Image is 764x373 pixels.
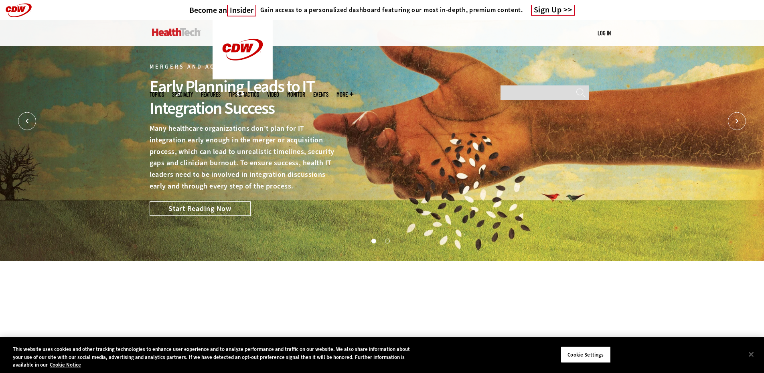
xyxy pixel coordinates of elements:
[742,345,760,363] button: Close
[150,123,336,192] p: Many healthcare organizations don’t plan for IT integration early enough in the merger or acquisi...
[172,91,193,97] span: Specialty
[150,201,251,216] a: Start Reading Now
[18,112,36,130] button: Prev
[213,20,273,79] img: Home
[598,29,611,37] div: User menu
[287,91,305,97] a: MonITor
[189,5,256,15] h3: Become an
[189,5,256,15] a: Become anInsider
[150,91,164,97] span: Topics
[260,6,523,14] h4: Gain access to a personalized dashboard featuring our most in-depth, premium content.
[227,5,256,16] span: Insider
[531,5,575,16] a: Sign Up
[152,28,201,36] img: Home
[150,76,336,119] div: Early Planning Leads to IT Integration Success
[229,91,259,97] a: Tips & Tactics
[336,91,353,97] span: More
[313,91,328,97] a: Events
[213,73,273,81] a: CDW
[728,112,746,130] button: Next
[371,239,375,243] button: 1 of 2
[561,346,611,363] button: Cookie Settings
[13,345,420,369] div: This website uses cookies and other tracking technologies to enhance user experience and to analy...
[236,297,528,333] iframe: advertisement
[385,239,389,243] button: 2 of 2
[201,91,221,97] a: Features
[267,91,279,97] a: Video
[50,361,81,368] a: More information about your privacy
[256,6,523,14] a: Gain access to a personalized dashboard featuring our most in-depth, premium content.
[598,29,611,36] a: Log in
